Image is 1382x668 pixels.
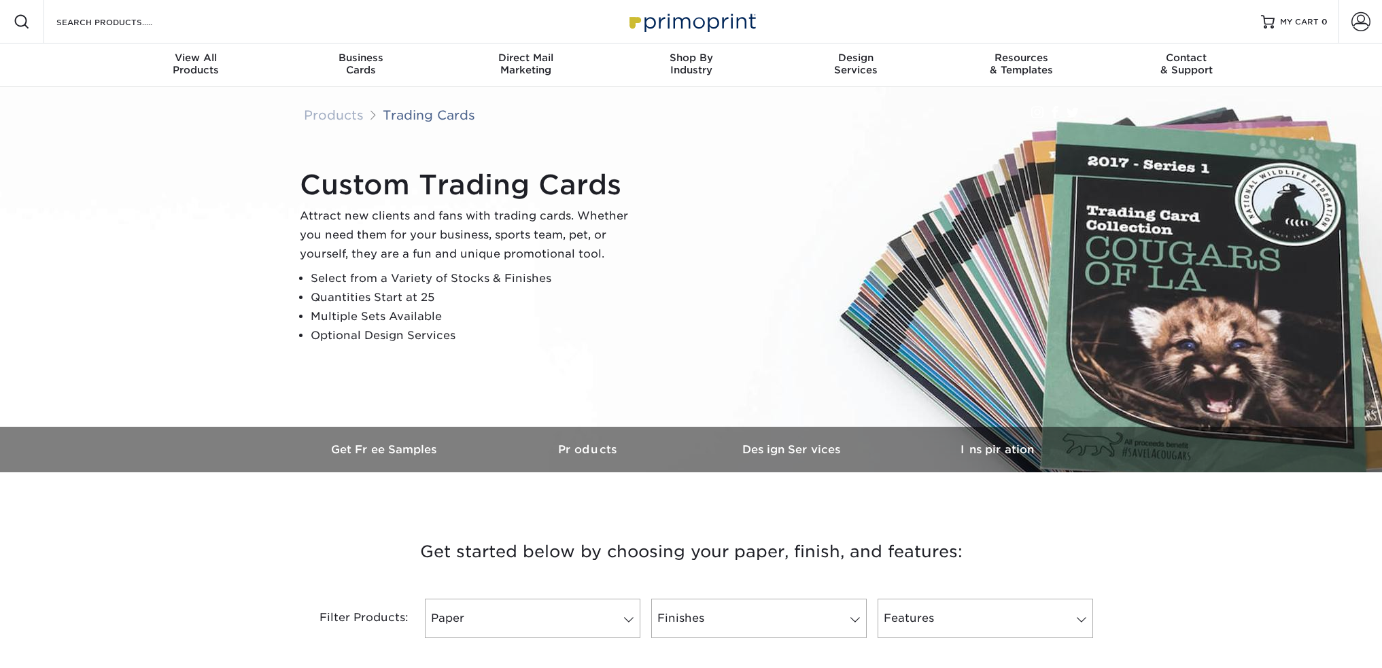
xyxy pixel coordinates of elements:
a: Inspiration [895,427,1099,472]
span: Resources [939,52,1104,64]
span: MY CART [1280,16,1319,28]
span: View All [114,52,279,64]
div: Services [774,52,939,76]
div: Marketing [443,52,608,76]
h3: Design Services [691,443,895,456]
h3: Products [487,443,691,456]
a: Features [878,599,1093,638]
h3: Get started below by choosing your paper, finish, and features: [294,521,1089,582]
a: View AllProducts [114,43,279,87]
span: Direct Mail [443,52,608,64]
li: Select from a Variety of Stocks & Finishes [311,269,640,288]
span: Business [278,52,443,64]
div: & Support [1104,52,1269,76]
a: Contact& Support [1104,43,1269,87]
span: Shop By [608,52,774,64]
div: & Templates [939,52,1104,76]
a: Finishes [651,599,867,638]
a: Design Services [691,427,895,472]
input: SEARCH PRODUCTS..... [55,14,188,30]
a: DesignServices [774,43,939,87]
p: Attract new clients and fans with trading cards. Whether you need them for your business, sports ... [300,207,640,264]
div: Cards [278,52,443,76]
a: Direct MailMarketing [443,43,608,87]
li: Quantities Start at 25 [311,288,640,307]
span: Design [774,52,939,64]
h1: Custom Trading Cards [300,169,640,201]
a: Get Free Samples [283,427,487,472]
h3: Get Free Samples [283,443,487,456]
div: Products [114,52,279,76]
h3: Inspiration [895,443,1099,456]
li: Optional Design Services [311,326,640,345]
a: Paper [425,599,640,638]
div: Industry [608,52,774,76]
span: Contact [1104,52,1269,64]
a: Products [304,107,364,122]
img: Primoprint [623,7,759,36]
span: 0 [1321,17,1328,27]
li: Multiple Sets Available [311,307,640,326]
a: Resources& Templates [939,43,1104,87]
a: Trading Cards [383,107,475,122]
div: Filter Products: [283,599,419,638]
a: Shop ByIndustry [608,43,774,87]
a: Products [487,427,691,472]
a: BusinessCards [278,43,443,87]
